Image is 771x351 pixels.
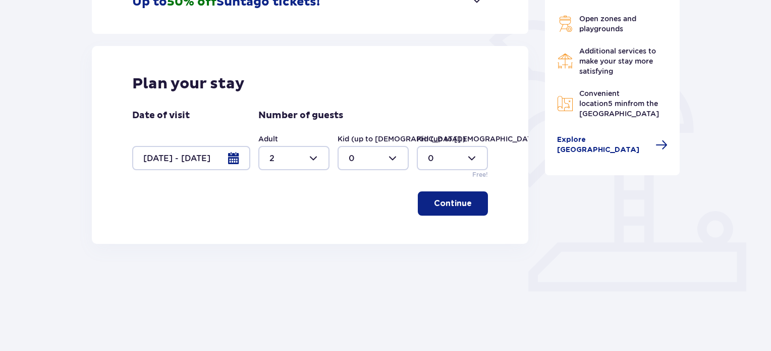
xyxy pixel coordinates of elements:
label: Kid (up to [DEMOGRAPHIC_DATA].) [417,134,545,144]
label: Adult [258,134,278,144]
img: Map Icon [557,95,573,112]
a: Explore [GEOGRAPHIC_DATA] [557,135,668,155]
span: Additional services to make your stay more satisfying [579,47,656,75]
span: 5 min [608,99,628,108]
p: Free! [472,170,488,179]
span: Convenient location from the [GEOGRAPHIC_DATA] [579,89,659,118]
p: Number of guests [258,110,343,122]
button: Continue [418,191,488,216]
label: Kid (up to [DEMOGRAPHIC_DATA].) [338,134,466,144]
span: Open zones and playgrounds [579,15,636,33]
p: Continue [434,198,472,209]
p: Date of visit [132,110,190,122]
p: Plan your stay [132,74,245,93]
span: Explore [GEOGRAPHIC_DATA] [557,135,650,155]
img: Restaurant Icon [557,53,573,69]
img: Grill Icon [557,16,573,32]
